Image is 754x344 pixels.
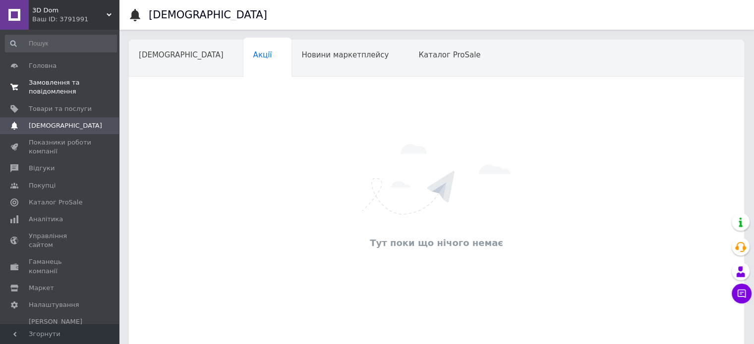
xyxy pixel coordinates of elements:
span: Показники роботи компанії [29,138,92,156]
h1: [DEMOGRAPHIC_DATA] [149,9,267,21]
span: Налаштування [29,300,79,309]
span: Маркет [29,284,54,293]
span: 3D Dom [32,6,107,15]
button: Чат з покупцем [732,284,752,303]
span: Новини маркетплейсу [301,50,389,59]
span: Управління сайтом [29,232,92,249]
span: [DEMOGRAPHIC_DATA] [139,50,224,59]
span: Акції [253,50,272,59]
span: Відгуки [29,164,55,173]
span: [DEMOGRAPHIC_DATA] [29,121,102,130]
span: Покупці [29,181,56,190]
span: Гаманець компанії [29,257,92,275]
span: Замовлення та повідомлення [29,78,92,96]
span: Каталог ProSale [418,50,480,59]
div: Тут поки що нічого немає [134,237,739,249]
input: Пошук [5,35,117,52]
span: Товари та послуги [29,104,92,113]
span: Головна [29,61,57,70]
div: Ваш ID: 3791991 [32,15,119,24]
span: Каталог ProSale [29,198,82,207]
span: Аналітика [29,215,63,224]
